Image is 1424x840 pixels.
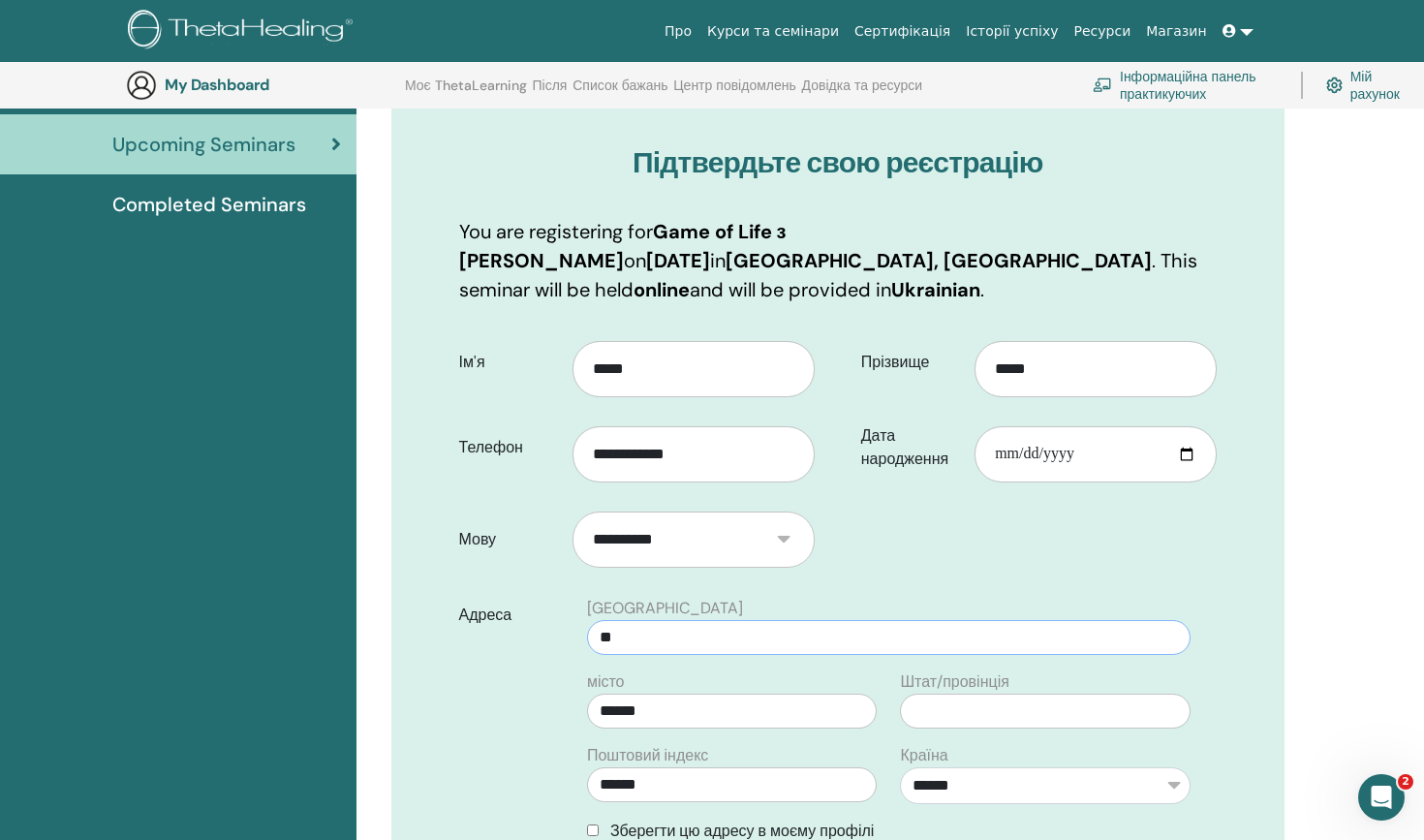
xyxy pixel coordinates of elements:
b: Ukrainian [891,277,980,302]
a: Магазин [1138,14,1214,49]
label: Країна [900,744,947,767]
label: Прізвище [847,344,975,381]
img: logo.png [128,10,359,53]
a: Центр повідомлень [673,78,796,109]
a: Довідка та ресурси [802,78,922,109]
b: [DATE] [646,248,710,273]
span: Upcoming Seminars [112,130,295,159]
a: Моє ThetaLearning [405,78,527,109]
label: місто [587,670,625,694]
label: Дата народження [847,418,975,478]
span: 2 [1398,774,1413,790]
a: Список бажань [573,78,667,109]
b: Game of Life з [PERSON_NAME] [459,219,787,273]
label: Ім'я [445,344,573,381]
p: You are registering for on in . This seminar will be held and will be provided in . [459,217,1218,304]
a: Мій рахунок [1326,64,1403,107]
a: Інформаційна панель практикуючих [1093,64,1278,107]
img: chalkboard-teacher.svg [1093,78,1112,92]
label: Адреса [445,597,575,634]
span: Completed Seminars [112,190,306,219]
h3: Підтвердьте свою реєстрацію [459,145,1218,180]
a: Сертифікація [847,14,958,49]
label: Штат/провінція [900,670,1008,694]
label: [GEOGRAPHIC_DATA] [587,597,743,620]
img: cog.svg [1326,74,1343,97]
a: Ресурси [1067,14,1139,49]
a: Про [657,14,699,49]
label: Поштовий індекс [587,744,708,767]
a: Після [533,78,568,109]
b: online [634,277,690,302]
b: [GEOGRAPHIC_DATA], [GEOGRAPHIC_DATA] [726,248,1152,273]
label: Телефон [445,429,573,466]
h3: My Dashboard [165,76,358,94]
a: Історії успіху [958,14,1066,49]
a: Курси та семінари [699,14,847,49]
label: Мову [445,521,573,558]
iframe: Intercom live chat [1358,774,1405,821]
img: generic-user-icon.jpg [126,70,157,101]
